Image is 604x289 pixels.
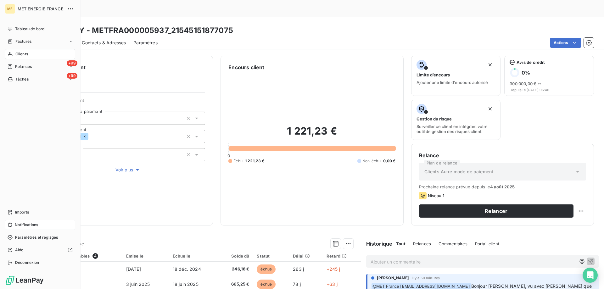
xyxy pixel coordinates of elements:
[15,51,28,57] span: Clients
[424,169,494,175] span: Clients Autre mode de paiement
[222,253,249,258] div: Solde dû
[5,207,75,217] a: Imports
[15,235,58,240] span: Paramètres et réglages
[439,241,467,246] span: Commentaires
[327,281,338,287] span: +63 j
[428,193,444,198] span: Niveau 1
[413,241,431,246] span: Relances
[417,124,495,134] span: Surveiller ce client en intégrant votre outil de gestion des risques client.
[293,266,304,272] span: 263 j
[67,73,77,79] span: +99
[417,72,450,77] span: Limite d’encours
[67,60,77,66] span: +99
[222,281,249,287] span: 665,25 €
[126,253,165,258] div: Émise le
[133,40,158,46] span: Paramètres
[419,204,573,218] button: Relancer
[173,253,214,258] div: Échue le
[293,253,319,258] div: Délai
[228,125,395,144] h2: 1 221,23 €
[227,153,230,158] span: 0
[126,266,141,272] span: [DATE]
[5,24,75,34] a: Tableau de bord
[383,158,396,164] span: 0,00 €
[510,81,536,86] span: 300 000,00 €
[510,88,589,92] span: Depuis le [DATE] 06:46
[55,25,233,36] h3: NEXITY - METFRA000005937_21545151877075
[361,240,393,247] h6: Historique
[411,56,501,96] button: Limite d’encoursAjouter une limite d’encours autorisé
[5,49,75,59] a: Clients
[419,184,586,189] span: Prochaine relance prévue depuis le
[411,100,501,140] button: Gestion du risqueSurveiller ce client en intégrant votre outil de gestion des risques client.
[173,266,201,272] span: 18 déc. 2024
[88,134,93,139] input: Ajouter une valeur
[51,166,205,173] button: Voir plus
[15,26,44,32] span: Tableau de bord
[15,222,38,228] span: Notifications
[92,253,98,259] span: 4
[173,281,199,287] span: 18 juin 2025
[293,281,301,287] span: 78 j
[475,241,499,246] span: Portail client
[233,158,243,164] span: Échu
[5,245,75,255] a: Aide
[417,80,488,85] span: Ajouter une limite d’encours autorisé
[115,167,141,173] span: Voir plus
[419,152,586,159] h6: Relance
[583,268,598,283] div: Open Intercom Messenger
[38,64,205,71] h6: Informations client
[490,184,515,189] span: 4 août 2025
[5,62,75,72] a: +99Relances
[5,36,75,47] a: Factures
[15,247,24,253] span: Aide
[15,260,39,265] span: Déconnexion
[82,40,126,46] span: Contacts & Adresses
[377,275,409,281] span: [PERSON_NAME]
[15,39,31,44] span: Factures
[245,158,265,164] span: 1 221,23 €
[5,275,44,285] img: Logo LeanPay
[550,38,581,48] button: Actions
[417,116,452,121] span: Gestion du risque
[5,232,75,242] a: Paramètres et réglages
[396,241,405,246] span: Tout
[222,266,249,272] span: 246,18 €
[362,158,381,164] span: Non-échu
[5,74,75,84] a: +99Tâches
[126,281,150,287] span: 3 juin 2025
[15,76,29,82] span: Tâches
[327,253,357,258] div: Retard
[412,276,440,280] span: il y a 50 minutes
[51,98,205,107] span: Propriétés Client
[257,280,276,289] span: échue
[257,253,285,258] div: Statut
[15,209,29,215] span: Imports
[257,264,276,274] span: échue
[522,69,530,76] h6: 0 %
[327,266,340,272] span: +245 j
[228,64,264,71] h6: Encours client
[51,253,119,259] div: Pièces comptables
[517,60,545,65] span: Avis de crédit
[15,64,32,69] span: Relances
